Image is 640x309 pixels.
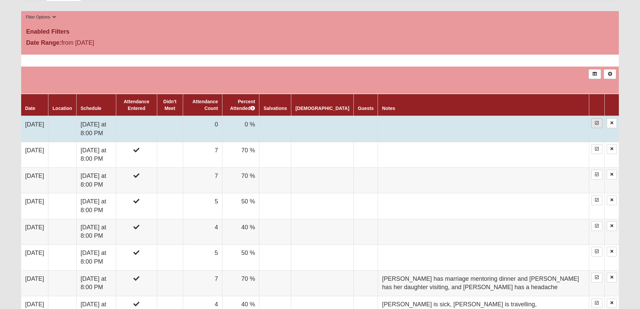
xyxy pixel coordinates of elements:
td: 50 % [222,193,259,219]
a: Attendance Entered [124,99,149,111]
td: [PERSON_NAME] has marriage mentoring dinner and [PERSON_NAME] has her daughter visiting, and [PER... [378,270,589,296]
a: Date [25,106,35,111]
th: Salvations [259,94,291,116]
a: Delete [607,247,617,257]
a: Delete [607,273,617,282]
a: Percent Attended [230,99,255,111]
td: [DATE] [21,245,48,270]
a: Location [52,106,72,111]
a: Delete [607,144,617,154]
td: 0 [183,116,222,142]
div: from [DATE] [21,38,220,49]
td: 0 % [222,116,259,142]
td: [DATE] at 8:00 PM [76,270,116,296]
td: [DATE] [21,142,48,167]
a: Enter Attendance [591,273,602,282]
a: Export to Excel [589,69,601,79]
a: Enter Attendance [591,221,602,231]
td: [DATE] at 8:00 PM [76,219,116,244]
a: Schedule [81,106,101,111]
td: [DATE] at 8:00 PM [76,116,116,142]
h4: Enabled Filters [26,28,614,36]
td: 70 % [222,167,259,193]
a: Delete [607,118,617,128]
td: [DATE] at 8:00 PM [76,245,116,270]
td: 7 [183,142,222,167]
td: 40 % [222,219,259,244]
td: 70 % [222,270,259,296]
td: 7 [183,167,222,193]
td: [DATE] [21,116,48,142]
td: [DATE] at 8:00 PM [76,167,116,193]
a: Notes [382,106,395,111]
a: Alt+N [604,69,616,79]
a: Enter Attendance [591,195,602,205]
td: [DATE] [21,167,48,193]
a: Delete [607,221,617,231]
a: Enter Attendance [591,247,602,257]
td: [DATE] at 8:00 PM [76,142,116,167]
a: Didn't Meet [163,99,176,111]
a: Delete [607,170,617,180]
a: Delete [607,195,617,205]
a: Enter Attendance [591,118,602,128]
a: Enter Attendance [591,170,602,180]
th: [DEMOGRAPHIC_DATA] [291,94,353,116]
a: Attendance Count [193,99,218,111]
td: 5 [183,193,222,219]
td: [DATE] at 8:00 PM [76,193,116,219]
td: [DATE] [21,270,48,296]
td: 4 [183,219,222,244]
th: Guests [353,94,378,116]
td: 5 [183,245,222,270]
td: 50 % [222,245,259,270]
a: Enter Attendance [591,144,602,154]
label: Date Range: [26,38,61,47]
td: [DATE] [21,219,48,244]
td: 7 [183,270,222,296]
td: 70 % [222,142,259,167]
button: Filter Options [24,14,58,21]
td: [DATE] [21,193,48,219]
